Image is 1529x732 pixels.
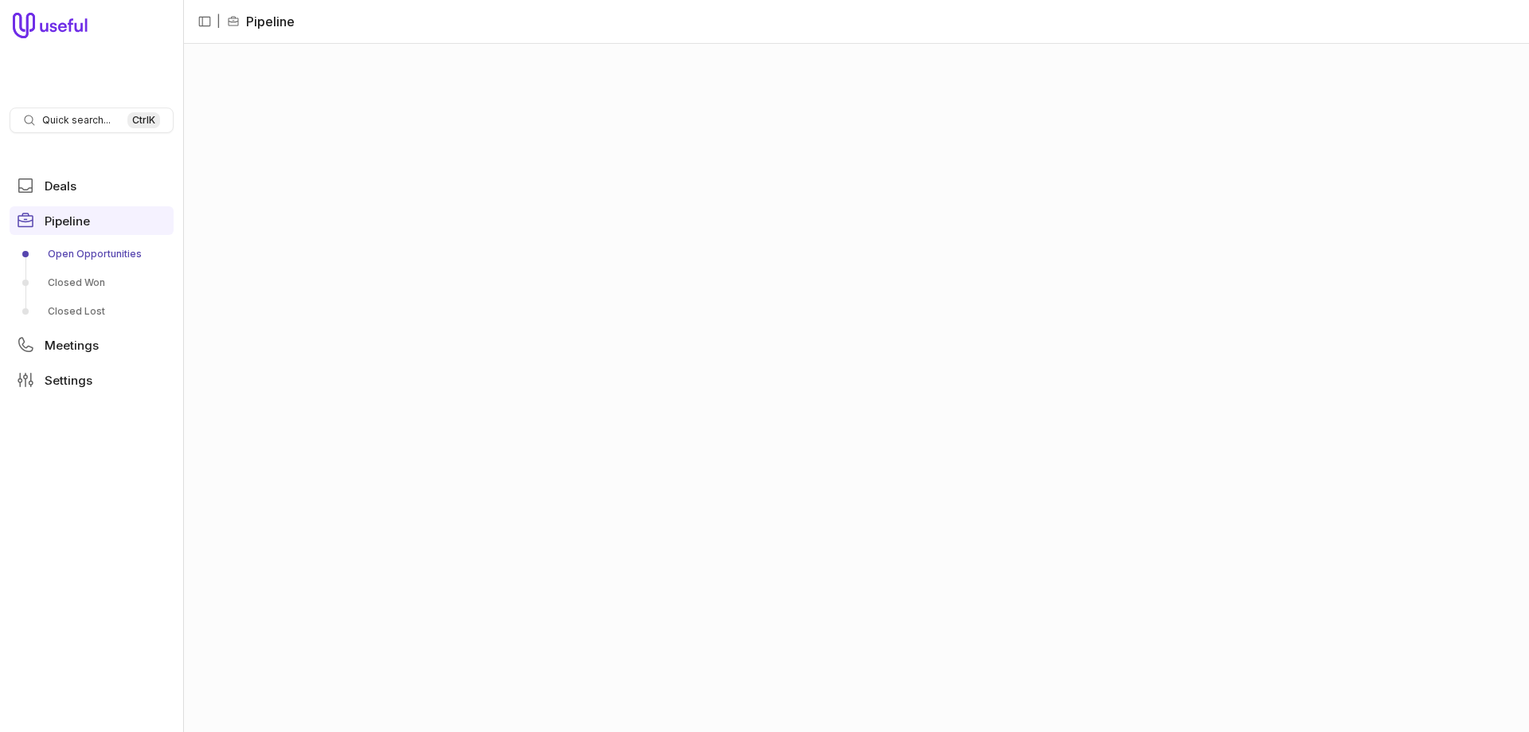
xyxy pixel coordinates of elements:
span: | [217,12,221,31]
a: Settings [10,366,174,394]
span: Settings [45,374,92,386]
li: Pipeline [227,12,295,31]
a: Meetings [10,331,174,359]
button: Collapse sidebar [193,10,217,33]
a: Open Opportunities [10,241,174,267]
a: Closed Won [10,270,174,296]
a: Pipeline [10,206,174,235]
span: Pipeline [45,215,90,227]
kbd: Ctrl K [127,112,160,128]
span: Deals [45,180,76,192]
a: Deals [10,171,174,200]
span: Meetings [45,339,99,351]
a: Closed Lost [10,299,174,324]
span: Quick search... [42,114,111,127]
div: Pipeline submenu [10,241,174,324]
